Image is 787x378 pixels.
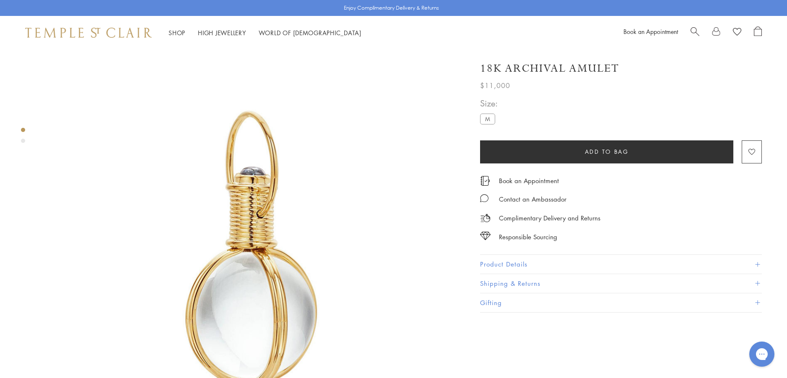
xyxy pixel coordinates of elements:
[499,232,557,242] div: Responsible Sourcing
[623,27,678,36] a: Book an Appointment
[585,147,629,156] span: Add to bag
[745,339,779,370] iframe: Gorgias live chat messenger
[480,255,762,274] button: Product Details
[480,61,619,76] h1: 18K Archival Amulet
[480,176,490,186] img: icon_appointment.svg
[691,26,699,39] a: Search
[499,176,559,185] a: Book an Appointment
[198,28,246,37] a: High JewelleryHigh Jewellery
[480,274,762,293] button: Shipping & Returns
[480,293,762,312] button: Gifting
[480,213,491,223] img: icon_delivery.svg
[21,126,25,150] div: Product gallery navigation
[169,28,361,38] nav: Main navigation
[733,26,741,39] a: View Wishlist
[344,4,439,12] p: Enjoy Complimentary Delivery & Returns
[754,26,762,39] a: Open Shopping Bag
[480,194,488,202] img: MessageIcon-01_2.svg
[25,28,152,38] img: Temple St. Clair
[259,28,361,37] a: World of [DEMOGRAPHIC_DATA]World of [DEMOGRAPHIC_DATA]
[480,140,733,163] button: Add to bag
[480,96,499,110] span: Size:
[499,213,600,223] p: Complimentary Delivery and Returns
[480,114,495,124] label: M
[480,232,491,240] img: icon_sourcing.svg
[480,80,510,91] span: $11,000
[169,28,185,37] a: ShopShop
[499,194,566,205] div: Contact an Ambassador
